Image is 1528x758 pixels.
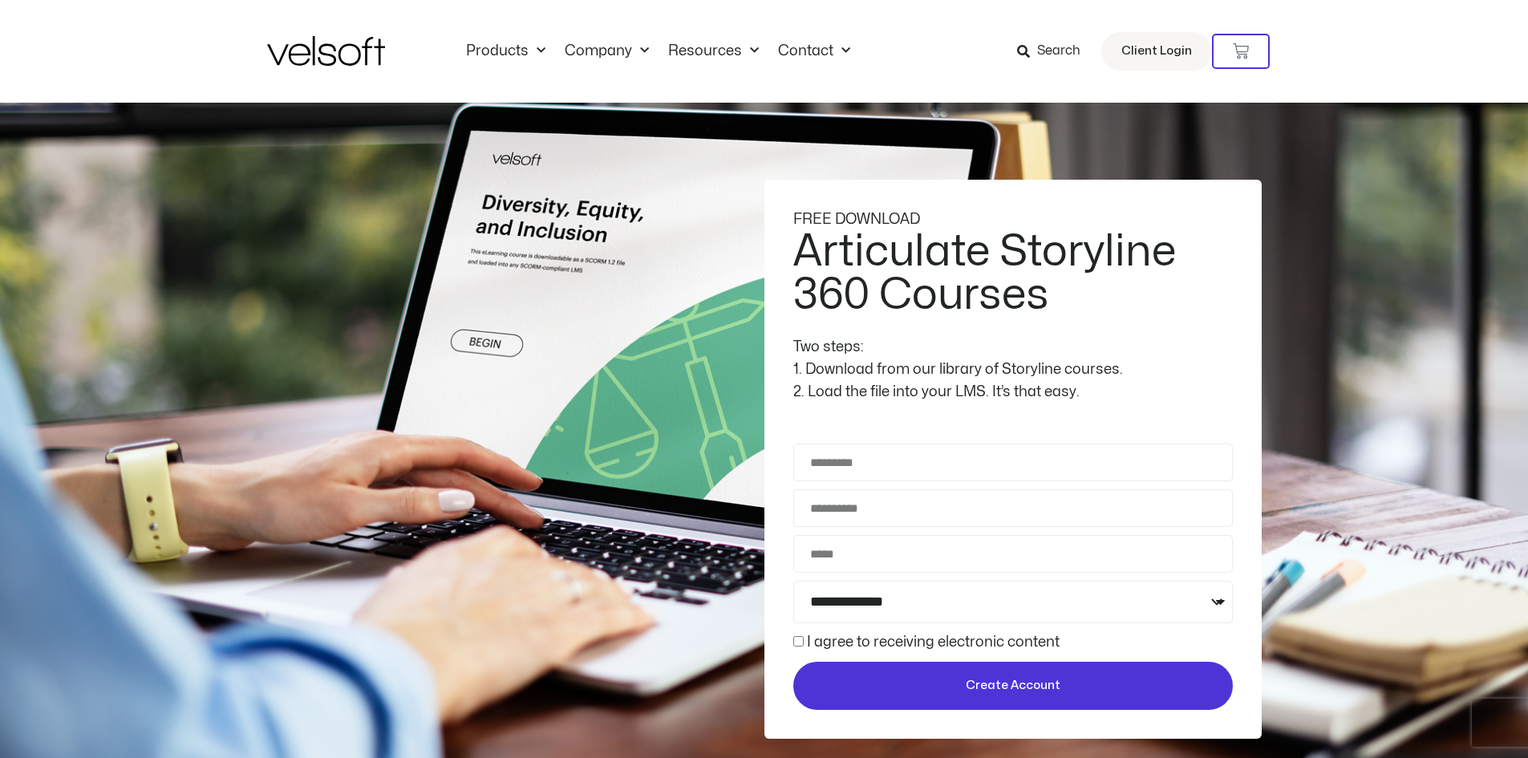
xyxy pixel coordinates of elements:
[1101,32,1212,71] a: Client Login
[793,662,1233,710] button: Create Account
[1037,41,1080,62] span: Search
[793,230,1229,317] h2: Articulate Storyline 360 Courses
[267,36,385,66] img: Velsoft Training Materials
[793,381,1233,403] div: 2. Load the file into your LMS. It’s that easy.
[793,336,1233,359] div: Two steps:
[555,43,659,60] a: CompanyMenu Toggle
[456,43,860,60] nav: Menu
[768,43,860,60] a: ContactMenu Toggle
[966,676,1060,695] span: Create Account
[456,43,555,60] a: ProductsMenu Toggle
[1017,38,1092,65] a: Search
[793,359,1233,381] div: 1. Download from our library of Storyline courses.
[659,43,768,60] a: ResourcesMenu Toggle
[1121,41,1192,62] span: Client Login
[793,209,1233,231] div: FREE DOWNLOAD
[807,635,1060,649] label: I agree to receiving electronic content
